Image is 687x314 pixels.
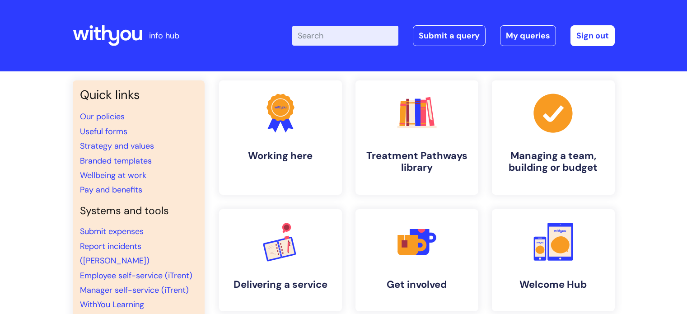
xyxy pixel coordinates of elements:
a: Submit a query [413,25,486,46]
a: Strategy and values [80,141,154,151]
a: Manager self-service (iTrent) [80,285,189,295]
a: Treatment Pathways library [355,80,478,195]
div: | - [292,25,615,46]
h4: Delivering a service [226,279,335,291]
a: Employee self-service (iTrent) [80,270,192,281]
h4: Managing a team, building or budget [499,150,608,174]
a: Delivering a service [219,209,342,311]
a: Branded templates [80,155,152,166]
a: My queries [500,25,556,46]
a: Pay and benefits [80,184,142,195]
a: Useful forms [80,126,127,137]
h4: Systems and tools [80,205,197,217]
p: info hub [149,28,179,43]
h4: Working here [226,150,335,162]
a: Report incidents ([PERSON_NAME]) [80,241,150,266]
a: Working here [219,80,342,195]
h4: Welcome Hub [499,279,608,291]
h4: Get involved [363,279,471,291]
a: Sign out [570,25,615,46]
a: Our policies [80,111,125,122]
h3: Quick links [80,88,197,102]
a: Submit expenses [80,226,144,237]
a: Welcome Hub [492,209,615,311]
h4: Treatment Pathways library [363,150,471,174]
a: WithYou Learning [80,299,144,310]
a: Get involved [355,209,478,311]
a: Managing a team, building or budget [492,80,615,195]
input: Search [292,26,398,46]
a: Wellbeing at work [80,170,146,181]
